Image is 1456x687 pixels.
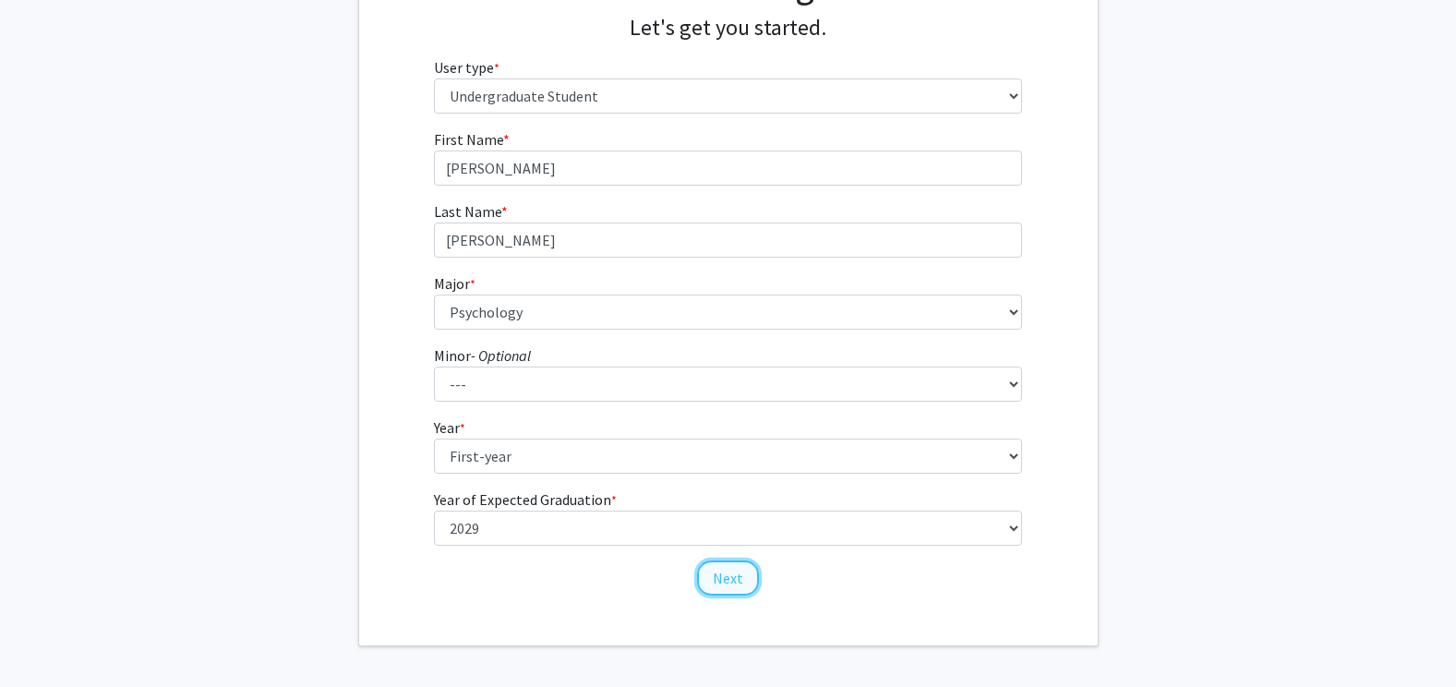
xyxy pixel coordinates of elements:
label: Year [434,416,465,439]
label: Year of Expected Graduation [434,488,617,511]
iframe: Chat [14,604,78,673]
span: First Name [434,130,503,149]
span: Last Name [434,202,501,221]
h4: Let's get you started. [434,15,1022,42]
button: Next [697,560,759,596]
i: - Optional [471,346,531,365]
label: Major [434,272,475,295]
label: User type [434,56,499,78]
label: Minor [434,344,531,367]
